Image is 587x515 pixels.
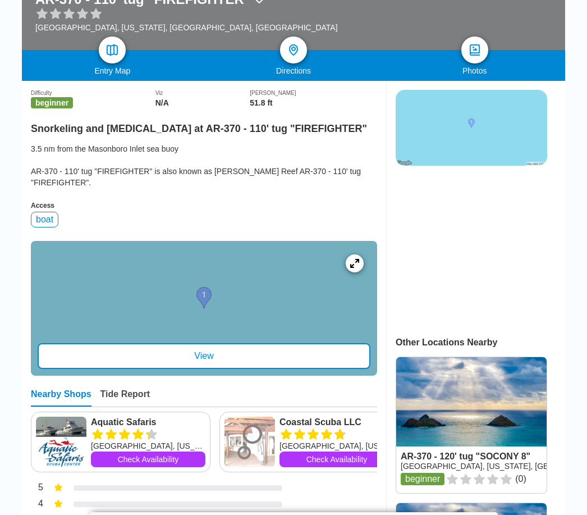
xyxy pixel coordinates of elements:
[106,43,119,57] img: map
[396,177,546,317] iframe: Advertisement
[31,202,377,209] div: Access
[100,389,150,407] div: Tide Report
[155,90,250,96] div: Viz
[31,116,377,135] h2: Snorkeling and [MEDICAL_DATA] at AR-370 - 110' tug "FIREFIGHTER"
[250,90,377,96] div: [PERSON_NAME]
[224,417,275,467] img: Coastal Scuba LLC
[356,11,576,166] iframe: Sign in with Google Dialog
[31,97,73,108] span: beginner
[31,241,377,376] a: entry mapView
[31,481,43,496] div: 5
[279,417,394,428] a: Coastal Scuba LLC
[22,66,203,75] div: Entry Map
[36,417,86,467] img: Aquatic Safaris
[287,43,300,57] img: directions
[279,440,394,452] div: [GEOGRAPHIC_DATA], [US_STATE]
[31,498,43,512] div: 4
[91,417,205,428] a: Aquatic Safaris
[396,338,565,348] div: Other Locations Nearby
[155,98,250,107] div: N/A
[250,98,377,107] div: 51.8 ft
[279,452,394,467] a: Check Availability
[31,389,91,407] div: Nearby Shops
[31,90,155,96] div: Difficulty
[31,212,58,227] div: boat
[203,66,384,75] div: Directions
[99,37,126,63] a: map
[31,143,377,188] div: 3.5 nm from the Masonboro Inlet sea buoy AR-370 - 110' tug "FIREFIGHTER" is also known as [PERSON...
[38,343,370,369] div: View
[35,23,338,32] div: [GEOGRAPHIC_DATA], [US_STATE], [GEOGRAPHIC_DATA], [GEOGRAPHIC_DATA]
[91,440,205,452] div: [GEOGRAPHIC_DATA], [US_STATE]
[91,452,205,467] a: Check Availability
